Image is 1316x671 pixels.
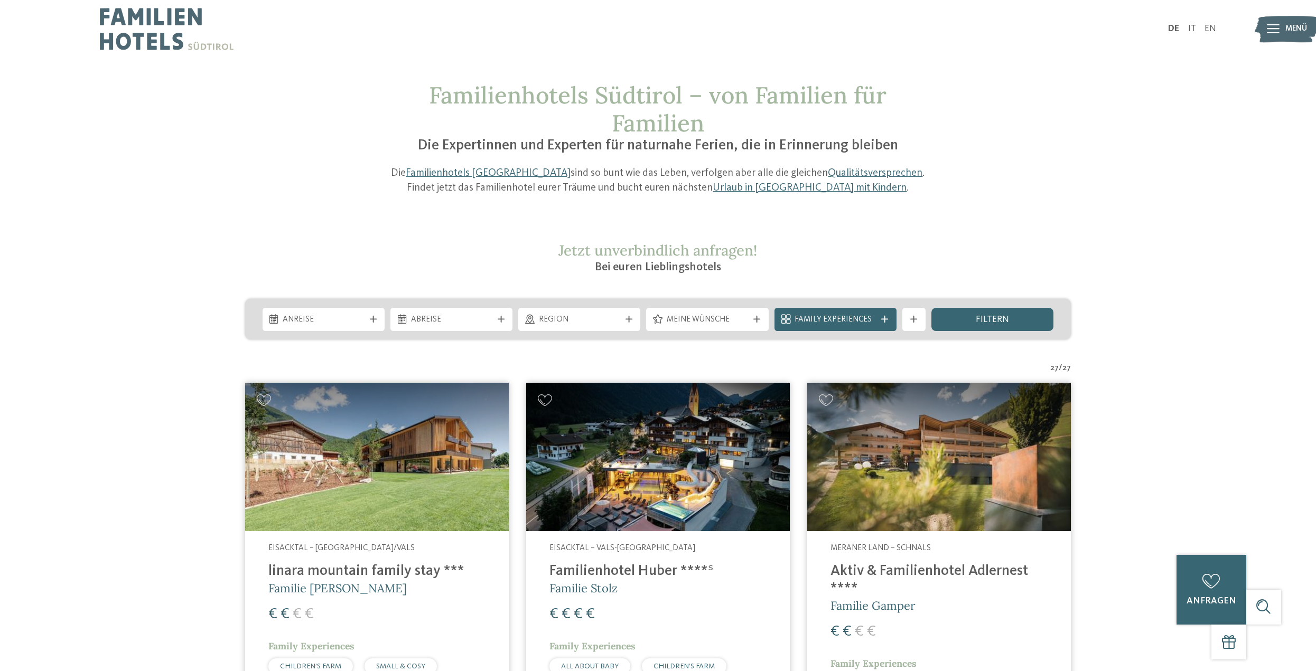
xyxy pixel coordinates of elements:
[268,607,277,622] span: €
[828,168,922,178] a: Qualitätsversprechen
[293,607,302,622] span: €
[268,581,407,596] span: Familie [PERSON_NAME]
[539,314,620,326] span: Region
[1177,555,1246,625] a: anfragen
[562,607,571,622] span: €
[376,663,425,670] span: SMALL & COSY
[843,624,852,639] span: €
[830,563,1048,598] h4: Aktiv & Familienhotel Adlernest ****
[561,663,619,670] span: ALL ABOUT BABY
[549,640,636,652] span: Family Experiences
[654,663,715,670] span: CHILDREN’S FARM
[526,383,790,531] img: Familienhotels gesucht? Hier findet ihr die besten!
[1187,597,1236,606] span: anfragen
[411,314,492,326] span: Abreise
[1205,24,1216,33] a: EN
[795,314,876,326] span: Family Experiences
[1285,23,1307,35] span: Menü
[574,607,583,622] span: €
[549,563,767,580] h4: Familienhotel Huber ****ˢ
[867,624,876,639] span: €
[713,183,907,193] a: Urlaub in [GEOGRAPHIC_DATA] mit Kindern
[305,607,314,622] span: €
[549,544,695,552] span: Eisacktal – Vals-[GEOGRAPHIC_DATA]
[1188,24,1196,33] a: IT
[1062,363,1071,374] span: 27
[429,80,886,138] span: Familienhotels Südtirol – von Familien für Familien
[268,640,354,652] span: Family Experiences
[558,241,757,260] span: Jetzt unverbindlich anfragen!
[830,598,916,613] span: Familie Gamper
[667,314,748,326] span: Meine Wünsche
[382,166,935,195] p: Die sind so bunt wie das Leben, verfolgen aber alle die gleichen . Findet jetzt das Familienhotel...
[549,581,618,596] span: Familie Stolz
[281,607,290,622] span: €
[807,383,1071,531] img: Aktiv & Familienhotel Adlernest ****
[268,544,415,552] span: Eisacktal – [GEOGRAPHIC_DATA]/Vals
[830,657,917,669] span: Family Experiences
[830,624,839,639] span: €
[418,138,898,153] span: Die Expertinnen und Experten für naturnahe Ferien, die in Erinnerung bleiben
[406,168,571,178] a: Familienhotels [GEOGRAPHIC_DATA]
[283,314,364,326] span: Anreise
[280,663,341,670] span: CHILDREN’S FARM
[549,607,558,622] span: €
[830,544,931,552] span: Meraner Land – Schnals
[1168,24,1179,33] a: DE
[245,383,509,531] img: Familienhotels gesucht? Hier findet ihr die besten!
[268,563,486,580] h4: linara mountain family stay ***
[1059,363,1062,374] span: /
[855,624,864,639] span: €
[976,315,1009,325] span: filtern
[586,607,595,622] span: €
[595,261,721,273] span: Bei euren Lieblingshotels
[1050,363,1059,374] span: 27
